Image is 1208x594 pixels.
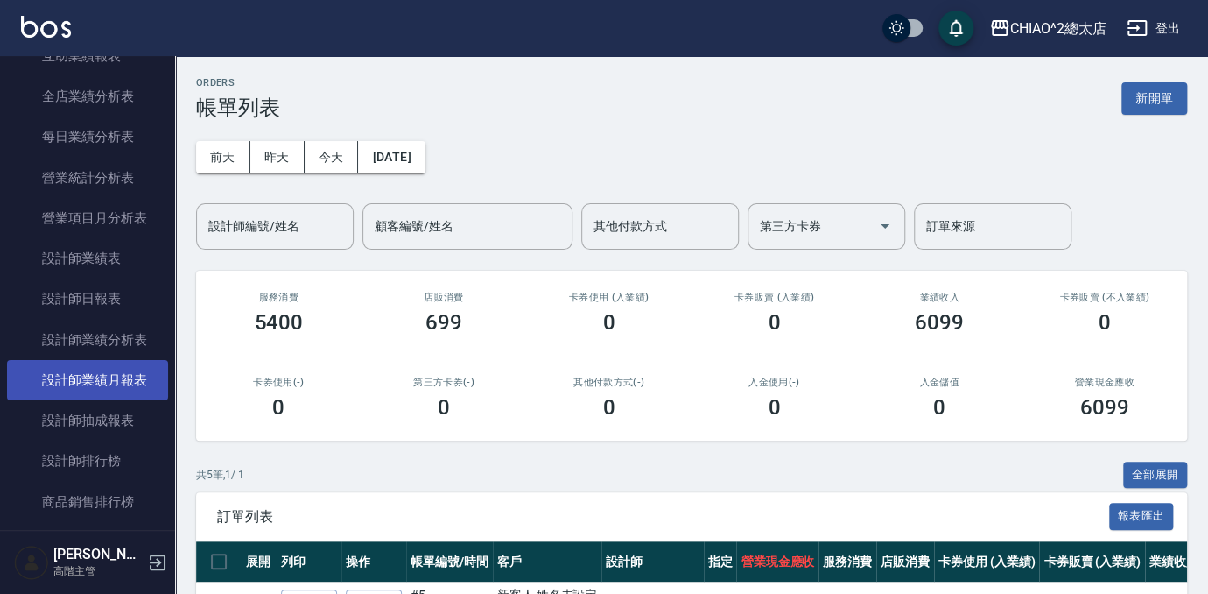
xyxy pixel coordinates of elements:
[217,508,1109,526] span: 訂單列表
[7,482,168,522] a: 商品銷售排行榜
[1121,82,1187,115] button: 新開單
[1080,395,1129,420] h3: 6099
[7,441,168,481] a: 設計師排行榜
[1010,18,1106,39] div: CHIAO^2總太店
[7,117,168,157] a: 每日業績分析表
[438,395,450,420] h3: 0
[601,541,703,583] th: 設計師
[1145,541,1203,583] th: 業績收入
[768,310,780,335] h3: 0
[603,395,615,420] h3: 0
[14,545,49,580] img: Person
[818,541,876,583] th: 服務消費
[713,377,836,388] h2: 入金使用(-)
[878,292,1001,303] h2: 業績收入
[1043,292,1166,303] h2: 卡券販賣 (不入業績)
[383,292,506,303] h2: 店販消費
[547,292,671,303] h2: 卡券使用 (入業績)
[982,11,1113,46] button: CHIAO^2總太店
[736,541,818,583] th: 營業現金應收
[217,292,341,303] h3: 服務消費
[934,541,1040,583] th: 卡券使用 (入業績)
[1121,89,1187,106] a: 新開單
[1043,377,1166,388] h2: 營業現金應收
[1099,310,1111,335] h3: 0
[1039,541,1145,583] th: 卡券販賣 (入業績)
[7,279,168,319] a: 設計師日報表
[196,141,250,173] button: 前天
[383,377,506,388] h2: 第三方卡券(-)
[7,36,168,76] a: 互助業績報表
[250,141,305,173] button: 昨天
[878,377,1001,388] h2: 入金儲值
[7,400,168,441] a: 設計師抽成報表
[305,141,359,173] button: 今天
[1109,503,1174,530] button: 報表匯出
[493,541,602,583] th: 客戶
[7,158,168,198] a: 營業統計分析表
[21,16,71,38] img: Logo
[547,377,671,388] h2: 其他付款方式(-)
[242,541,277,583] th: 展開
[277,541,341,583] th: 列印
[876,541,934,583] th: 店販消費
[713,292,836,303] h2: 卡券販賣 (入業績)
[915,310,964,335] h3: 6099
[7,320,168,360] a: 設計師業績分析表
[53,546,143,563] h5: [PERSON_NAME]
[425,310,462,335] h3: 699
[7,522,168,562] a: 商品消耗明細
[196,95,280,120] h3: 帳單列表
[1120,12,1187,45] button: 登出
[768,395,780,420] h3: 0
[7,198,168,238] a: 營業項目月分析表
[1109,507,1174,524] a: 報表匯出
[254,310,303,335] h3: 5400
[933,395,945,420] h3: 0
[358,141,425,173] button: [DATE]
[341,541,406,583] th: 操作
[7,76,168,117] a: 全店業績分析表
[53,563,143,579] p: 高階主管
[1123,462,1188,489] button: 全部展開
[871,212,899,240] button: Open
[7,238,168,279] a: 設計師業績表
[196,467,244,483] p: 共 5 筆, 1 / 1
[7,360,168,400] a: 設計師業績月報表
[938,11,973,46] button: save
[704,541,737,583] th: 指定
[217,377,341,388] h2: 卡券使用(-)
[196,77,280,88] h2: ORDERS
[603,310,615,335] h3: 0
[272,395,284,420] h3: 0
[406,541,493,583] th: 帳單編號/時間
